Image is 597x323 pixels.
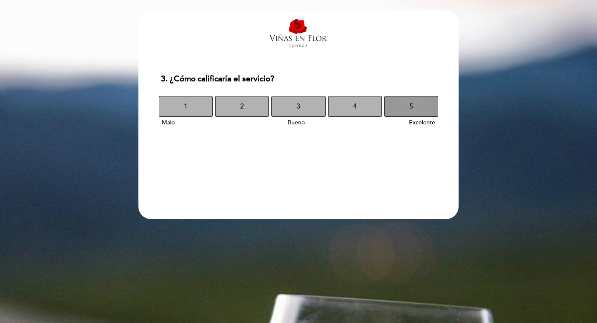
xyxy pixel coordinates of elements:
[409,95,413,118] span: 5
[240,95,244,118] span: 2
[154,69,442,89] div: 3. ¿Cómo calificaría el servicio?
[162,119,175,126] span: Malo
[409,119,435,126] span: Excelente
[159,96,213,117] button: 1
[328,96,382,117] button: 4
[269,19,328,47] img: header_1635868333.jpeg
[384,96,438,117] button: 5
[353,95,357,118] span: 4
[288,119,305,126] span: Bueno
[215,96,269,117] button: 2
[184,95,188,118] span: 1
[271,96,325,117] button: 3
[296,95,300,118] span: 3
